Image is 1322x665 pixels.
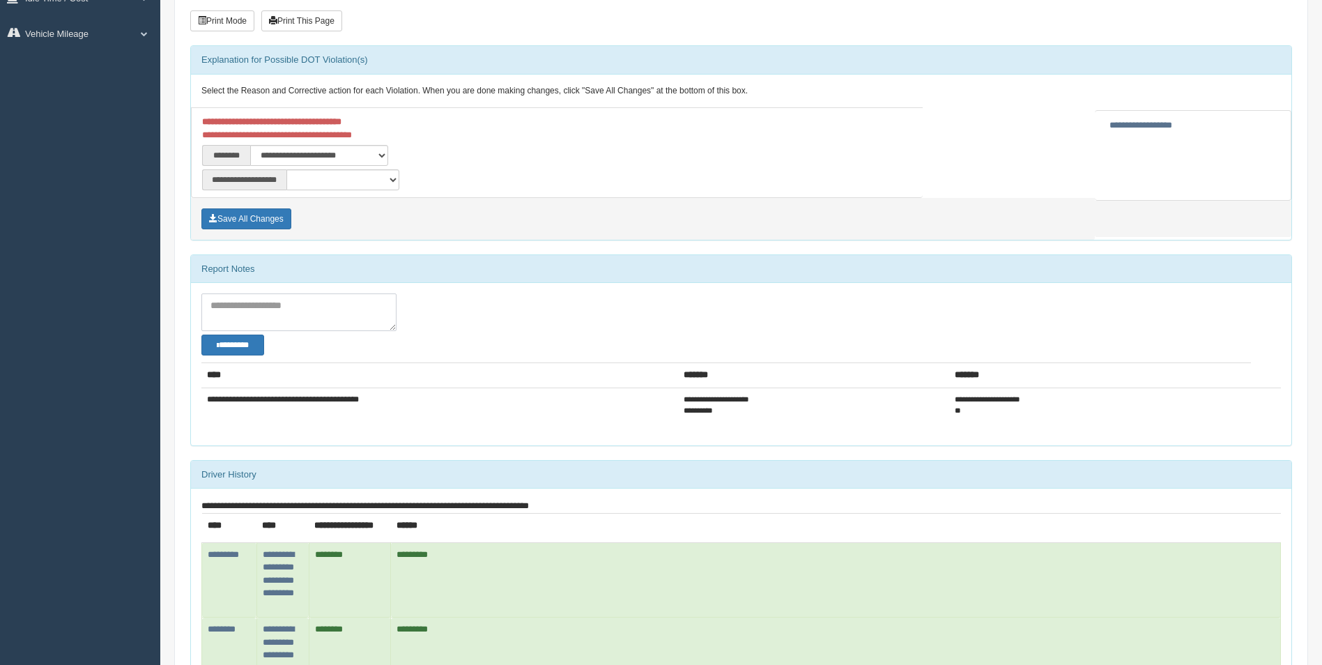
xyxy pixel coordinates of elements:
[191,255,1291,283] div: Report Notes
[261,10,342,31] button: Print This Page
[191,461,1291,489] div: Driver History
[191,46,1291,74] div: Explanation for Possible DOT Violation(s)
[201,208,291,229] button: Save
[190,10,254,31] button: Print Mode
[201,335,264,356] button: Change Filter Options
[191,75,1291,108] div: Select the Reason and Corrective action for each Violation. When you are done making changes, cli...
